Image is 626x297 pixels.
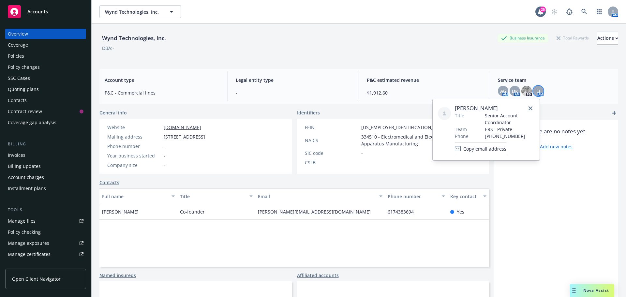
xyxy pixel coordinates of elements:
a: Overview [5,29,86,39]
a: Named insureds [99,272,136,279]
div: Phone number [388,193,438,200]
a: Switch app [593,5,606,18]
span: - [361,159,363,166]
div: Contacts [8,95,27,106]
span: There are no notes yet [528,127,585,135]
div: Wynd Technologies, Inc. [99,34,169,42]
div: Invoices [8,150,25,160]
span: - [164,152,165,159]
a: Coverage [5,40,86,50]
span: Account type [105,77,220,83]
span: Identifiers [297,109,320,116]
button: Full name [99,188,177,204]
a: Policies [5,51,86,61]
div: 25 [540,7,546,12]
div: Actions [597,32,618,44]
span: [US_EMPLOYER_IDENTIFICATION_NUMBER] [361,124,455,131]
a: SSC Cases [5,73,86,83]
span: Wynd Technologies, Inc. [105,8,161,15]
a: Policy changes [5,62,86,72]
span: Phone [455,133,469,140]
a: Manage claims [5,260,86,271]
span: - [236,89,351,96]
span: ERS - Private [485,126,534,133]
button: Key contact [448,188,489,204]
span: P&C estimated revenue [367,77,482,83]
div: Key contact [450,193,479,200]
div: NAICS [305,137,359,144]
span: Accounts [27,9,48,14]
span: General info [99,109,127,116]
a: Policy checking [5,227,86,237]
span: Title [455,112,464,119]
div: Quoting plans [8,84,39,95]
a: 6174383694 [388,209,419,215]
div: Policy checking [8,227,41,237]
div: Email [258,193,375,200]
div: FEIN [305,124,359,131]
div: Mailing address [107,133,161,140]
a: Quoting plans [5,84,86,95]
div: Full name [102,193,168,200]
a: Manage exposures [5,238,86,248]
span: 334510 - Electromedical and Electrotherapeutic Apparatus Manufacturing [361,133,482,147]
a: Search [578,5,591,18]
div: Website [107,124,161,131]
span: [PERSON_NAME] [102,208,139,215]
a: Contacts [5,95,86,106]
div: CSLB [305,159,359,166]
span: [PERSON_NAME] [455,104,534,112]
div: Business Insurance [498,34,548,42]
span: Open Client Navigator [12,275,61,282]
a: Invoices [5,150,86,160]
a: Accounts [5,3,86,21]
div: Year business started [107,152,161,159]
div: Billing updates [8,161,41,171]
span: Legal entity type [236,77,351,83]
img: photo [521,86,532,96]
div: Total Rewards [553,34,592,42]
button: Phone number [385,188,447,204]
div: Coverage [8,40,28,50]
span: - [361,150,363,156]
a: Affiliated accounts [297,272,339,279]
button: Copy email address [455,142,506,155]
div: SSC Cases [8,73,30,83]
span: [PHONE_NUMBER] [485,133,534,140]
a: add [610,109,618,117]
span: Team [455,126,467,133]
div: Coverage gap analysis [8,117,56,128]
span: - [164,143,165,150]
div: SIC code [305,150,359,156]
a: Billing updates [5,161,86,171]
button: Title [177,188,255,204]
span: Yes [457,208,464,215]
div: DBA: - [102,45,114,52]
div: Account charges [8,172,44,183]
a: Installment plans [5,183,86,194]
a: [PERSON_NAME][EMAIL_ADDRESS][DOMAIN_NAME] [258,209,376,215]
div: Policies [8,51,24,61]
div: Billing [5,141,86,147]
span: DK [512,88,518,95]
div: Title [180,193,246,200]
div: Drag to move [570,284,578,297]
a: [DOMAIN_NAME] [164,124,201,130]
button: Actions [597,32,618,45]
div: Manage files [8,216,36,226]
a: Coverage gap analysis [5,117,86,128]
div: Tools [5,207,86,213]
button: Nova Assist [570,284,614,297]
span: Service team [498,77,613,83]
div: Manage certificates [8,249,51,260]
span: Copy email address [463,145,506,152]
button: Email [255,188,385,204]
a: Account charges [5,172,86,183]
button: Wynd Technologies, Inc. [99,5,181,18]
span: Co-founder [180,208,205,215]
span: $1,912.60 [367,89,482,96]
div: Manage claims [8,260,41,271]
span: - [164,162,165,169]
a: Add new notes [540,143,573,150]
